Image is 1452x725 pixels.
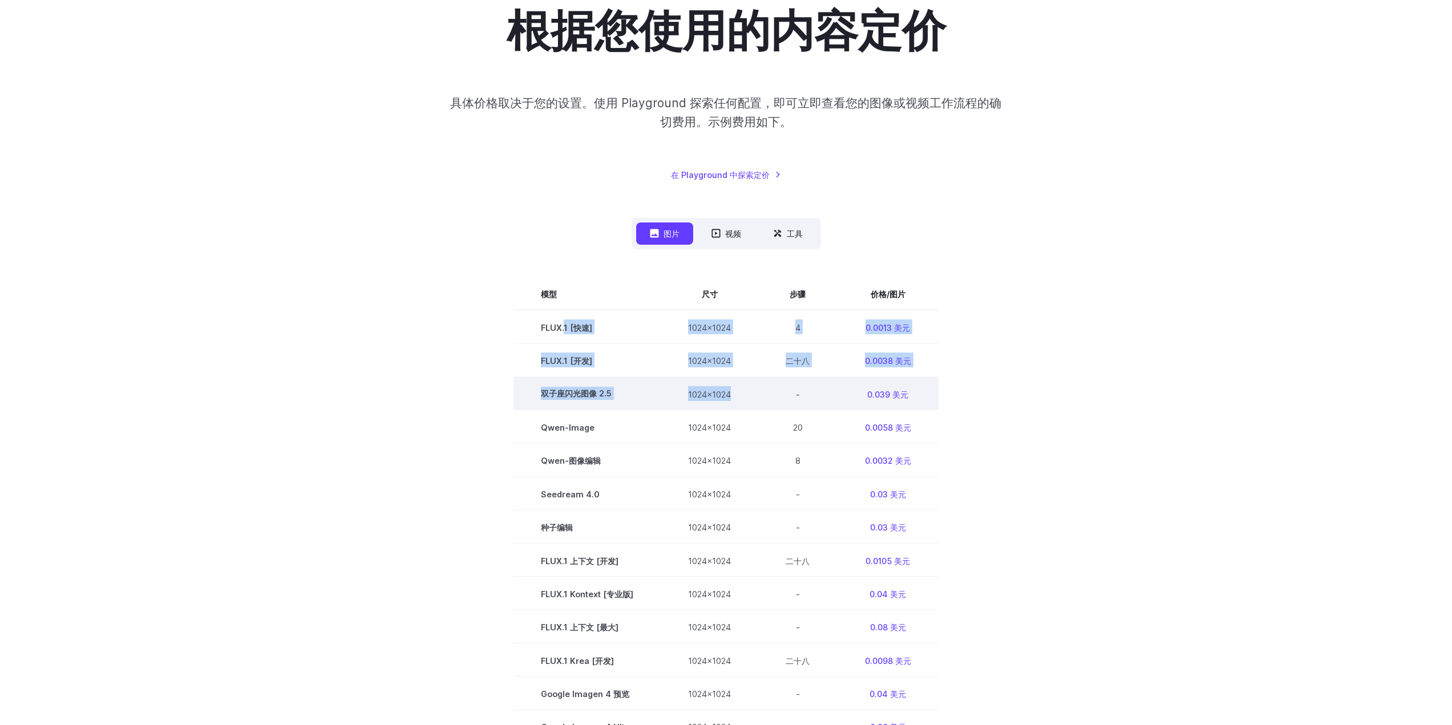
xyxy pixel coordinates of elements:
[688,489,731,499] font: 1024x1024
[796,523,800,532] font: -
[796,589,800,598] font: -
[541,423,594,432] font: Qwen-Image
[688,456,731,465] font: 1024x1024
[869,589,906,598] font: 0.04 美元
[787,229,803,238] font: 工具
[541,622,618,632] font: FLUX.1 上下文 [最大]
[796,622,800,632] font: -
[871,289,905,298] font: 价格/图片
[869,689,906,699] font: 0.04 美元
[795,456,800,465] font: 8
[796,689,800,699] font: -
[865,322,910,332] font: 0.0013 美元
[450,96,1001,129] font: 具体价格取决于您的设置。使用 Playground 探索任何配置，即可立即查看您的图像或视频工作流程的确切费用。示例费用如下。
[870,489,906,499] font: 0.03 美元
[541,489,600,499] font: Seedream 4.0
[541,289,557,298] font: 模型
[725,229,741,238] font: 视频
[870,622,906,632] font: 0.08 美元
[786,556,810,565] font: 二十八
[702,289,718,298] font: 尺寸
[541,689,629,699] font: Google Imagen 4 预览
[796,489,800,499] font: -
[541,589,633,598] font: FLUX.1 Kontext [专业版]
[688,589,731,598] font: 1024x1024
[865,423,911,432] font: 0.0058 美元
[671,170,770,180] font: 在 Playground 中探索定价
[671,168,781,181] a: 在 Playground 中探索定价
[795,322,800,332] font: 4
[786,356,810,366] font: 二十八
[688,356,731,366] font: 1024x1024
[793,423,803,432] font: 20
[541,523,573,532] font: 种子编辑
[865,356,911,366] font: 0.0038 美元
[865,456,911,465] font: 0.0032 美元
[541,556,618,565] font: FLUX.1 上下文 [开发]
[688,556,731,565] font: 1024x1024
[790,289,806,298] font: 步骤
[796,389,800,399] font: -
[688,689,731,699] font: 1024x1024
[541,456,601,465] font: Qwen-图像编辑
[541,322,592,332] font: FLUX.1 [快速]
[507,4,946,57] font: 根据您使用的内容定价
[865,655,911,665] font: 0.0098 美元
[541,356,592,366] font: FLUX.1 [开发]
[688,423,731,432] font: 1024x1024
[688,389,731,399] font: 1024x1024
[867,389,908,399] font: 0.039 美元
[688,622,731,632] font: 1024x1024
[786,655,810,665] font: 二十八
[865,556,910,565] font: 0.0105 美元
[664,229,680,238] font: 图片
[688,655,731,665] font: 1024x1024
[541,388,612,398] font: 双子座闪光图像 2.5
[870,523,906,532] font: 0.03 美元
[688,523,731,532] font: 1024x1024
[688,322,731,332] font: 1024x1024
[541,655,614,665] font: FLUX.1 Krea [开发]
